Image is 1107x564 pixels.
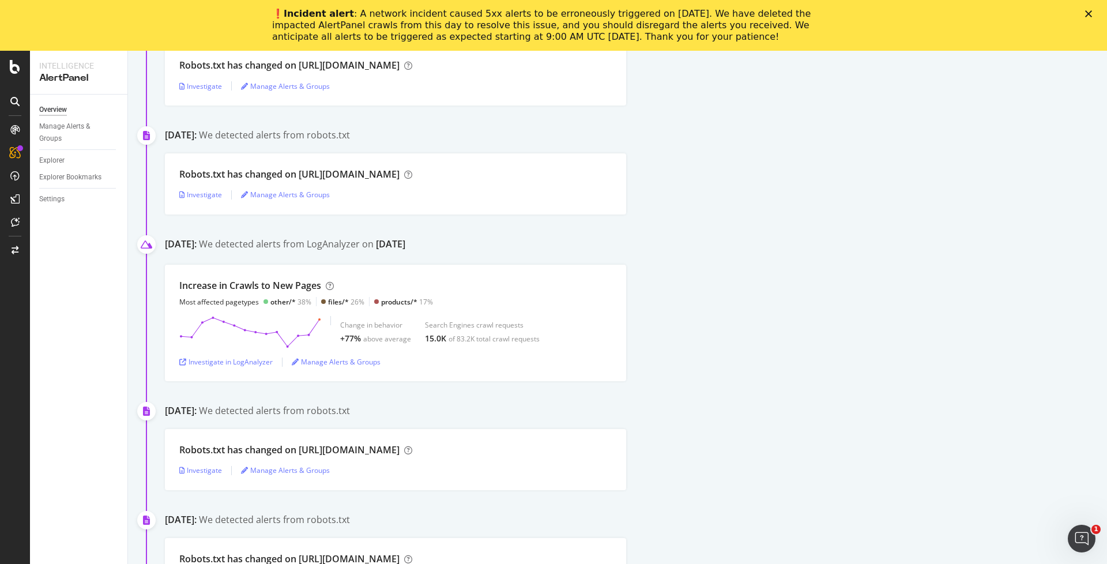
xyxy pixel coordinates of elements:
button: Investigate [179,77,222,95]
a: Manage Alerts & Groups [39,121,119,145]
div: Manage Alerts & Groups [39,121,108,145]
div: [DATE]: [165,129,197,142]
div: [DATE] [376,238,405,251]
div: Settings [39,193,65,205]
a: Investigate [179,190,222,200]
div: Increase in Crawls to New Pages [179,279,321,292]
button: Investigate [179,461,222,480]
div: products/* [381,297,417,307]
a: Manage Alerts & Groups [241,190,330,200]
a: Investigate in LogAnalyzer [179,357,273,367]
b: Incident alert [284,8,354,19]
div: We detected alerts from robots.txt [199,513,350,527]
div: Intelligence [39,60,118,72]
div: Search Engines crawl requests [425,320,540,330]
div: [DATE]: [165,404,197,418]
a: Manage Alerts & Groups [241,81,330,91]
div: Explorer [39,155,65,167]
div: We detected alerts from robots.txt [199,129,350,142]
div: Most affected pagetypes [179,297,259,307]
div: Robots.txt has changed on [URL][DOMAIN_NAME] [179,168,400,181]
a: Investigate [179,465,222,475]
a: Manage Alerts & Groups [241,465,330,475]
a: Overview [39,104,119,116]
a: Manage Alerts & Groups [292,357,381,367]
a: Explorer [39,155,119,167]
div: files/* [328,297,349,307]
div: ❗️ : A network incident caused 5xx alerts to be erroneously triggered on [DATE]. We have deleted ... [272,8,816,43]
a: Settings [39,193,119,205]
div: [DATE]: [165,238,197,253]
div: of 83.2K total crawl requests [449,334,540,344]
div: 15.0K [425,333,446,344]
button: Manage Alerts & Groups [241,461,330,480]
iframe: Intercom live chat [1068,525,1095,552]
div: Explorer Bookmarks [39,171,101,183]
div: [DATE]: [165,513,197,527]
div: Overview [39,104,67,116]
a: Investigate [179,81,222,91]
div: Robots.txt has changed on [URL][DOMAIN_NAME] [179,443,400,457]
button: Manage Alerts & Groups [292,353,381,371]
div: 17% [381,297,433,307]
div: Close [1085,10,1097,17]
div: AlertPanel [39,72,118,85]
div: above average [363,334,411,344]
div: We detected alerts from robots.txt [199,404,350,418]
button: Manage Alerts & Groups [241,186,330,204]
div: +77% [340,333,361,344]
button: Investigate in LogAnalyzer [179,353,273,371]
button: Investigate [179,186,222,204]
div: Change in behavior [340,320,411,330]
button: Manage Alerts & Groups [241,77,330,95]
div: Robots.txt has changed on [URL][DOMAIN_NAME] [179,59,400,72]
a: Explorer Bookmarks [39,171,119,183]
div: other/* [270,297,296,307]
div: We detected alerts from LogAnalyzer on [199,238,405,253]
span: 1 [1091,525,1101,534]
div: 26% [328,297,364,307]
div: 38% [270,297,311,307]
